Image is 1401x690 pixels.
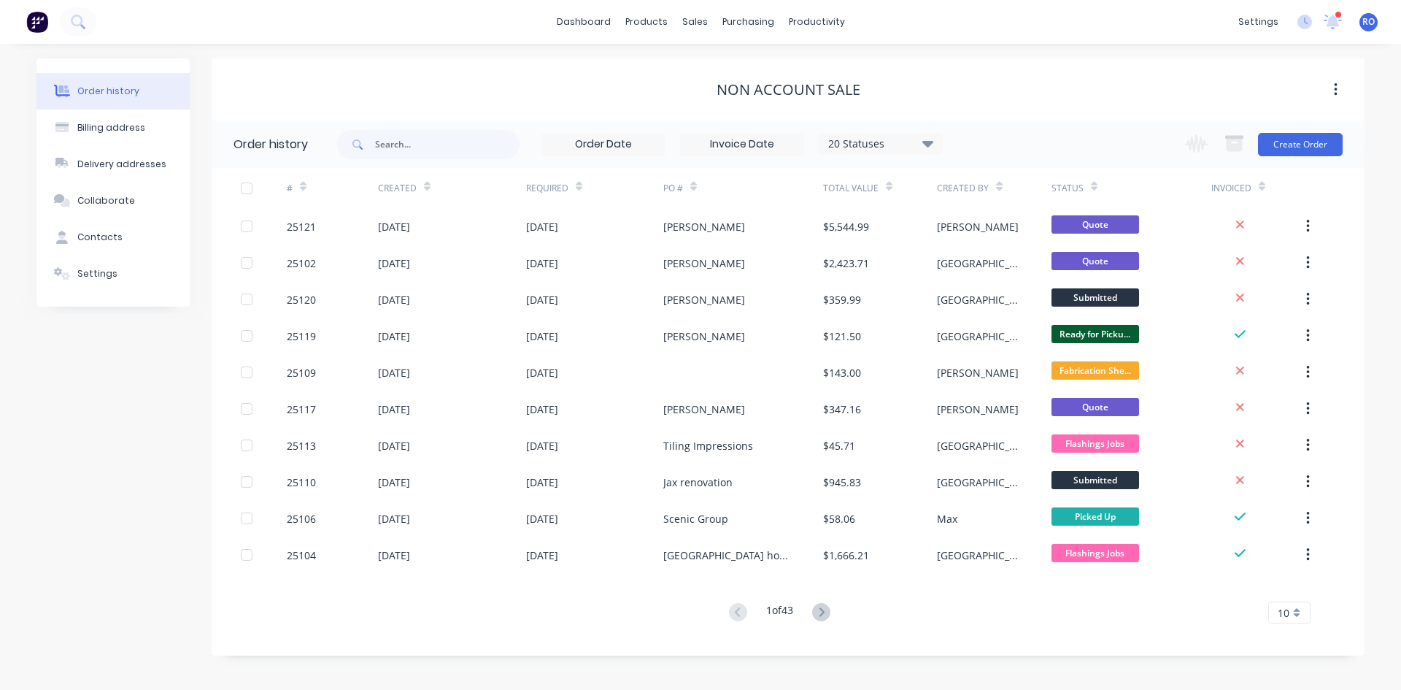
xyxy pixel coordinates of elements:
div: PO # [663,182,683,195]
div: # [287,182,293,195]
span: Fabrication She... [1051,361,1139,380]
input: Order Date [542,134,665,156]
div: $2,423.71 [823,256,869,271]
div: 1 of 43 [766,602,793,624]
button: Billing address [36,110,190,146]
div: Contacts [77,231,123,244]
button: Delivery addresses [36,146,190,183]
div: [DATE] [378,511,410,526]
div: [DATE] [378,329,410,344]
a: dashboard [549,11,618,33]
div: sales [675,11,715,33]
div: [PERSON_NAME] [663,329,745,344]
div: [PERSON_NAME] [663,219,745,234]
div: Status [1051,168,1211,208]
span: Quote [1051,215,1139,234]
div: 25104 [287,548,316,563]
div: Billing address [77,121,145,134]
div: [GEOGRAPHIC_DATA] home Maintenance [663,548,794,563]
div: Total Value [823,182,879,195]
button: Create Order [1258,133,1343,156]
div: [DATE] [378,402,410,417]
div: [PERSON_NAME] [663,292,745,307]
span: Flashings Jobs [1051,544,1139,562]
div: [GEOGRAPHIC_DATA] [937,256,1022,271]
div: 25121 [287,219,316,234]
div: $121.50 [823,329,861,344]
div: [DATE] [526,219,558,234]
span: Quote [1051,252,1139,270]
div: 25102 [287,256,316,271]
div: Scenic Group [663,511,728,526]
div: [PERSON_NAME] [937,365,1019,380]
div: [DATE] [378,475,410,490]
div: Created By [937,168,1051,208]
span: RO [1362,15,1375,28]
div: [DATE] [378,365,410,380]
div: [DATE] [378,438,410,453]
div: Status [1051,182,1084,195]
div: Max [937,511,957,526]
div: Invoiced [1211,182,1251,195]
input: Invoice Date [681,134,803,156]
input: Search... [375,130,520,159]
div: Order history [233,136,308,153]
div: [GEOGRAPHIC_DATA] [937,548,1022,563]
div: 25109 [287,365,316,380]
div: [DATE] [378,548,410,563]
div: [DATE] [526,475,558,490]
div: [PERSON_NAME] [663,256,745,271]
span: Ready for Picku... [1051,325,1139,343]
button: Order history [36,73,190,110]
img: Factory [26,11,48,33]
div: [GEOGRAPHIC_DATA] [937,329,1022,344]
div: [DATE] [378,292,410,307]
span: 10 [1278,605,1289,621]
div: [DATE] [526,292,558,307]
div: [DATE] [526,402,558,417]
button: Contacts [36,219,190,256]
div: $359.99 [823,292,861,307]
div: Required [526,182,568,195]
div: purchasing [715,11,781,33]
div: Collaborate [77,194,135,207]
div: Order history [77,85,139,98]
button: Settings [36,256,190,292]
div: $5,544.99 [823,219,869,234]
div: [DATE] [526,438,558,453]
div: [DATE] [526,548,558,563]
div: Tiling Impressions [663,438,753,453]
span: Flashings Jobs [1051,434,1139,453]
div: # [287,168,378,208]
div: [DATE] [526,329,558,344]
div: [DATE] [526,256,558,271]
div: 25119 [287,329,316,344]
div: $143.00 [823,365,861,380]
div: Created [378,168,526,208]
div: 20 Statuses [819,136,942,152]
div: Created [378,182,417,195]
div: [DATE] [378,256,410,271]
div: [GEOGRAPHIC_DATA] [937,438,1022,453]
div: 25110 [287,475,316,490]
div: [GEOGRAPHIC_DATA] [937,475,1022,490]
div: 25117 [287,402,316,417]
span: Quote [1051,398,1139,416]
div: [PERSON_NAME] [663,402,745,417]
div: PO # [663,168,823,208]
div: Jax renovation [663,475,733,490]
div: Created By [937,182,989,195]
div: $347.16 [823,402,861,417]
span: Picked Up [1051,507,1139,526]
div: [PERSON_NAME] [937,219,1019,234]
div: [GEOGRAPHIC_DATA] [937,292,1022,307]
div: [DATE] [378,219,410,234]
div: [DATE] [526,511,558,526]
div: Total Value [823,168,937,208]
div: Required [526,168,663,208]
div: NON ACCOUNT SALE [717,81,860,99]
div: 25106 [287,511,316,526]
span: Submitted [1051,288,1139,307]
div: settings [1231,11,1286,33]
div: $58.06 [823,511,855,526]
